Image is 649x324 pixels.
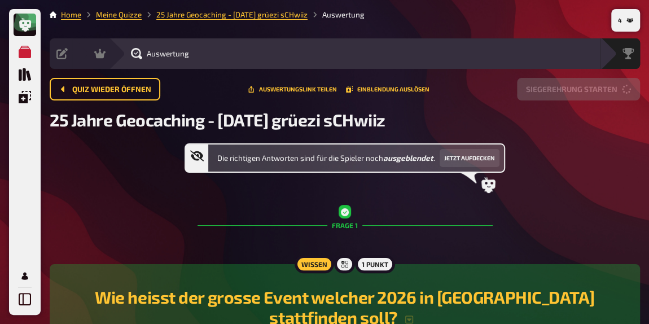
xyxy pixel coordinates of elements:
li: Home [61,9,81,20]
a: Quiz Sammlung [14,63,36,86]
a: Meine Quizze [96,10,142,19]
b: ausgeblendet [383,154,433,163]
a: Einblendungen [14,86,36,108]
button: Teile diese URL mit Leuten, die dir bei der Auswertung helfen dürfen. [248,86,337,93]
span: 25 Jahre Geocaching - [DATE] grüezi sCHwiiz [50,110,385,130]
button: 4 [613,11,638,29]
div: Wissen [295,255,334,273]
button: Jetzt aufdecken [440,149,499,167]
li: Meine Quizze [81,9,142,20]
button: Einblendung auslösen [346,86,429,93]
button: Siegerehrung starten [517,78,640,100]
a: Meine Quizze [14,41,36,63]
li: Auswertung [308,9,365,20]
div: Frage 1 [198,193,493,257]
a: 25 Jahre Geocaching - [DATE] grüezi sCHwiiz [156,10,308,19]
span: 4 [618,17,622,24]
li: 25 Jahre Geocaching - 1 Jahr vor grüezi sCHwiiz [142,9,308,20]
a: Home [61,10,81,19]
button: Quiz wieder öffnen [50,78,160,100]
span: Quiz wieder öffnen [72,86,151,94]
div: 1 Punkt [355,255,395,273]
span: Auswertung [147,49,189,58]
span: Die richtigen Antworten sind für die Spieler noch . [217,152,435,164]
a: Profil [14,265,36,287]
